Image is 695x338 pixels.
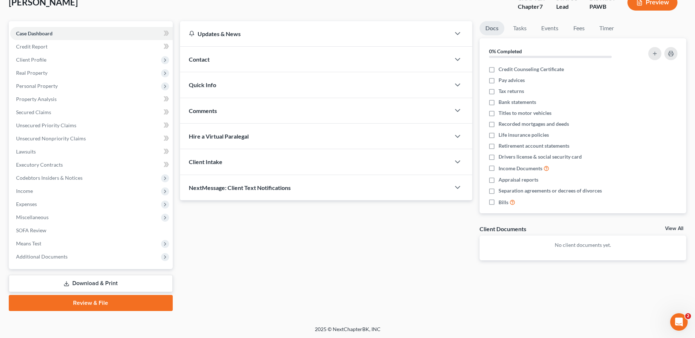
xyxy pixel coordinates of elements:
span: Lawsuits [16,148,36,155]
span: Client Profile [16,57,46,63]
span: Case Dashboard [16,30,53,36]
div: Chapter [518,3,545,11]
div: Lead [556,3,578,11]
span: Income [16,188,33,194]
span: Client Intake [189,158,222,165]
a: Executory Contracts [10,158,173,171]
a: Review & File [9,295,173,311]
a: Fees [567,21,591,35]
a: Credit Report [10,40,173,53]
span: Comments [189,107,217,114]
span: Pay advices [499,77,525,84]
a: SOFA Review [10,224,173,237]
p: No client documents yet. [485,241,680,249]
a: Unsecured Priority Claims [10,119,173,132]
a: Events [535,21,564,35]
span: Bank statements [499,98,536,106]
a: Lawsuits [10,145,173,158]
span: Unsecured Nonpriority Claims [16,135,86,141]
span: Titles to motor vehicles [499,109,551,117]
a: Download & Print [9,275,173,292]
div: Updates & News [189,30,442,38]
span: Codebtors Insiders & Notices [16,175,83,181]
span: Recorded mortgages and deeds [499,120,569,128]
span: Executory Contracts [16,162,63,168]
a: Case Dashboard [10,27,173,40]
a: Unsecured Nonpriority Claims [10,132,173,145]
a: Secured Claims [10,106,173,119]
strong: 0% Completed [489,48,522,54]
a: Property Analysis [10,93,173,106]
span: SOFA Review [16,227,46,233]
span: Expenses [16,201,37,207]
span: Appraisal reports [499,176,538,183]
span: Secured Claims [16,109,51,115]
span: Additional Documents [16,253,68,260]
a: Docs [480,21,504,35]
iframe: Intercom live chat [670,313,688,331]
span: Contact [189,56,210,63]
span: Bills [499,199,508,206]
span: Life insurance policies [499,131,549,139]
a: Timer [593,21,620,35]
a: Tasks [507,21,532,35]
span: Tax returns [499,88,524,95]
span: Hire a Virtual Paralegal [189,133,249,140]
span: Miscellaneous [16,214,49,220]
span: Quick Info [189,81,216,88]
span: 7 [539,3,543,10]
span: Credit Report [16,43,47,50]
div: Client Documents [480,225,526,233]
span: Means Test [16,240,41,246]
span: NextMessage: Client Text Notifications [189,184,291,191]
span: Unsecured Priority Claims [16,122,76,128]
span: Drivers license & social security card [499,153,582,160]
span: 2 [685,313,691,319]
span: Real Property [16,70,47,76]
span: Income Documents [499,165,542,172]
span: Retirement account statements [499,142,569,149]
span: Property Analysis [16,96,57,102]
a: View All [665,226,683,231]
span: Separation agreements or decrees of divorces [499,187,602,194]
span: Credit Counseling Certificate [499,66,564,73]
span: Personal Property [16,83,58,89]
div: PAWB [589,3,616,11]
